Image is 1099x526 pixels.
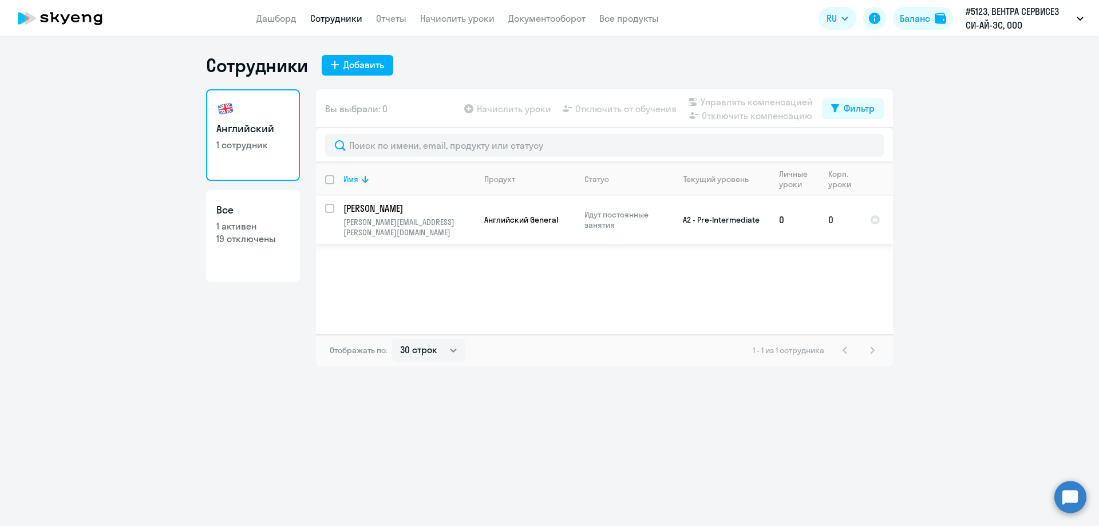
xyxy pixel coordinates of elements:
[599,13,659,24] a: Все продукты
[325,134,884,157] input: Поиск по имени, email, продукту или статусу
[584,174,609,184] div: Статус
[663,196,770,244] td: A2 - Pre-Intermediate
[206,54,308,77] h1: Сотрудники
[779,169,819,189] div: Личные уроки
[822,98,884,119] button: Фильтр
[779,169,811,189] div: Личные уроки
[206,190,300,282] a: Все1 активен19 отключены
[216,203,290,217] h3: Все
[819,196,861,244] td: 0
[343,174,475,184] div: Имя
[343,202,473,215] p: [PERSON_NAME]
[827,11,837,25] span: RU
[828,169,853,189] div: Корп. уроки
[935,13,946,24] img: balance
[844,101,875,115] div: Фильтр
[484,174,515,184] div: Продукт
[900,11,930,25] div: Баланс
[310,13,362,24] a: Сотрудники
[819,7,856,30] button: RU
[216,100,235,118] img: english
[584,209,663,230] p: Идут постоянные занятия
[216,139,290,151] p: 1 сотрудник
[673,174,769,184] div: Текущий уровень
[343,217,475,238] p: [PERSON_NAME][EMAIL_ADDRESS][PERSON_NAME][DOMAIN_NAME]
[343,202,475,215] a: [PERSON_NAME]
[484,215,558,225] span: Английский General
[256,13,297,24] a: Дашборд
[206,89,300,181] a: Английский1 сотрудник
[343,174,358,184] div: Имя
[770,196,819,244] td: 0
[584,174,663,184] div: Статус
[216,121,290,136] h3: Английский
[376,13,406,24] a: Отчеты
[484,174,575,184] div: Продукт
[330,345,388,355] span: Отображать по:
[753,345,824,355] span: 1 - 1 из 1 сотрудника
[508,13,586,24] a: Документооборот
[322,55,393,76] button: Добавить
[216,232,290,245] p: 19 отключены
[893,7,953,30] button: Балансbalance
[966,5,1072,32] p: #5123, ВЕНТРА СЕРВИСЕЗ СИ-АЙ-ЭС, ООО
[343,58,384,72] div: Добавить
[325,102,388,116] span: Вы выбрали: 0
[216,220,290,232] p: 1 активен
[683,174,749,184] div: Текущий уровень
[420,13,495,24] a: Начислить уроки
[828,169,860,189] div: Корп. уроки
[960,5,1089,32] button: #5123, ВЕНТРА СЕРВИСЕЗ СИ-АЙ-ЭС, ООО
